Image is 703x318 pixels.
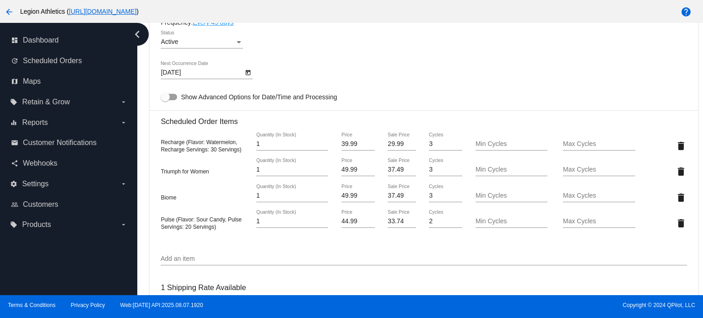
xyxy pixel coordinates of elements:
[130,27,145,42] i: chevron_left
[11,78,18,85] i: map
[11,201,18,208] i: people_outline
[69,8,137,15] a: [URL][DOMAIN_NAME]
[8,302,55,308] a: Terms & Conditions
[10,221,17,228] i: local_offer
[161,139,241,153] span: Recharge (Flavor: Watermelon, Recharge Servings: 30 Servings)
[676,218,687,229] mat-icon: delete
[388,192,416,199] input: Sale Price
[429,192,462,199] input: Cycles
[256,218,328,225] input: Quantity (In Stock)
[11,37,18,44] i: dashboard
[676,192,687,203] mat-icon: delete
[11,135,127,150] a: email Customer Notifications
[161,216,242,230] span: Pulse (Flavor: Sour Candy, Pulse Servings: 20 Servings)
[256,166,328,173] input: Quantity (In Stock)
[359,302,695,308] span: Copyright © 2024 QPilot, LLC
[388,166,416,173] input: Sale Price
[11,54,127,68] a: update Scheduled Orders
[676,166,687,177] mat-icon: delete
[10,98,17,106] i: local_offer
[181,92,337,102] span: Show Advanced Options for Date/Time and Processing
[4,6,15,17] mat-icon: arrow_back
[676,140,687,151] mat-icon: delete
[23,139,97,147] span: Customer Notifications
[388,218,416,225] input: Sale Price
[161,255,687,263] input: Add an item
[563,140,635,148] input: Max Cycles
[11,33,127,48] a: dashboard Dashboard
[22,119,48,127] span: Reports
[341,192,375,199] input: Price
[23,57,82,65] span: Scheduled Orders
[161,38,178,45] span: Active
[243,67,253,77] button: Open calendar
[161,168,209,175] span: Triumph for Women
[476,140,547,148] input: Min Cycles
[161,38,243,46] mat-select: Status
[341,140,375,148] input: Price
[10,119,17,126] i: equalizer
[120,98,127,106] i: arrow_drop_down
[193,19,233,26] a: Every 45 days
[429,140,462,148] input: Cycles
[71,302,105,308] a: Privacy Policy
[10,180,17,188] i: settings
[476,218,547,225] input: Min Cycles
[11,57,18,65] i: update
[120,302,203,308] a: Web:[DATE] API:2025.08.07.1920
[256,140,328,148] input: Quantity (In Stock)
[563,166,635,173] input: Max Cycles
[429,166,462,173] input: Cycles
[341,218,375,225] input: Price
[161,110,687,126] h3: Scheduled Order Items
[22,180,49,188] span: Settings
[429,218,462,225] input: Cycles
[11,139,18,146] i: email
[23,200,58,209] span: Customers
[11,197,127,212] a: people_outline Customers
[563,218,635,225] input: Max Cycles
[476,192,547,199] input: Min Cycles
[11,156,127,171] a: share Webhooks
[120,180,127,188] i: arrow_drop_down
[23,36,59,44] span: Dashboard
[23,77,41,86] span: Maps
[161,278,246,297] h3: 1 Shipping Rate Available
[341,166,375,173] input: Price
[256,192,328,199] input: Quantity (In Stock)
[120,221,127,228] i: arrow_drop_down
[20,8,139,15] span: Legion Athletics ( )
[161,69,243,76] input: Next Occurrence Date
[23,159,57,167] span: Webhooks
[22,221,51,229] span: Products
[563,192,635,199] input: Max Cycles
[476,166,547,173] input: Min Cycles
[11,160,18,167] i: share
[161,19,687,26] div: Frequency:
[681,6,692,17] mat-icon: help
[388,140,416,148] input: Sale Price
[11,74,127,89] a: map Maps
[161,194,176,201] span: Biome
[22,98,70,106] span: Retain & Grow
[120,119,127,126] i: arrow_drop_down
